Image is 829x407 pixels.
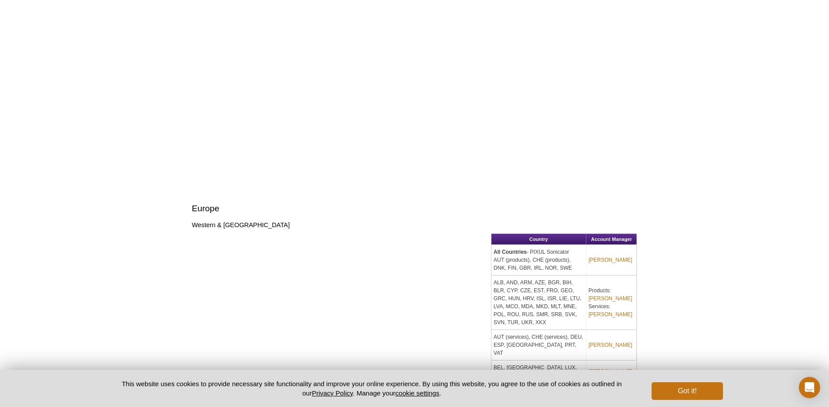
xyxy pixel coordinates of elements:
[491,330,586,360] td: AUT (services), CHE (services), DEU, ESP, [GEOGRAPHIC_DATA], PRT, VAT
[589,295,633,302] a: [PERSON_NAME]
[192,221,637,229] h4: Western & [GEOGRAPHIC_DATA]
[586,234,637,245] th: Account Manager
[589,310,633,318] a: [PERSON_NAME]
[491,245,586,275] td: - PIXUL Sonicator AUT (products), CHE (products), DNK, FIN, GBR, IRL, NOR, SWE
[652,382,723,400] button: Got it!
[491,234,586,245] th: Country
[589,368,633,376] a: [PERSON_NAME]
[491,275,586,330] td: ALB, AND, ARM, AZE, BGR, BIH, BLR, CYP, CZE, EST, FRO, GEO, GRC, HUN, HRV, ISL, ISR, LIE, LTU, LV...
[192,202,637,214] h2: Europe
[589,341,633,349] a: [PERSON_NAME]
[586,275,637,330] td: Products: Services:
[106,379,637,398] p: This website uses cookies to provide necessary site functionality and improve your online experie...
[395,389,439,397] button: cookie settings
[799,377,820,398] div: Open Intercom Messenger
[312,389,353,397] a: Privacy Policy
[494,249,527,255] strong: All Countries
[589,256,633,264] a: [PERSON_NAME]
[491,360,586,383] td: BEL, [GEOGRAPHIC_DATA], LUX, MON, NLD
